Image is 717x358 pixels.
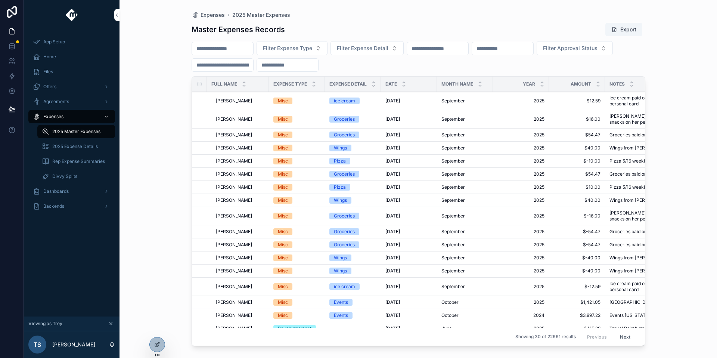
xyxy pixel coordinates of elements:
a: Groceries paid on [PERSON_NAME] card [609,171,702,177]
a: 2025 [497,132,544,138]
span: [PERSON_NAME] [216,325,252,331]
a: $-10.00 [553,158,600,164]
a: Backends [28,200,115,213]
a: Wings [329,197,376,204]
span: [PERSON_NAME] [216,145,252,151]
a: Pizza [329,158,376,164]
div: Groceries [334,213,355,219]
a: Misc [273,312,320,319]
span: Wings from [PERSON_NAME] personal card [609,145,701,151]
span: October [441,312,459,318]
a: [PERSON_NAME] paid for protein drinks and snacks on her personal card [609,113,702,125]
span: Rep Expense Summaries [52,158,105,164]
a: [DATE] [385,229,432,235]
a: Wings [329,268,376,274]
div: Groceries [334,116,355,123]
a: 2025 [497,158,544,164]
a: [DATE] [385,98,432,104]
span: September [441,116,465,122]
a: Rep Expense Summaries [37,155,115,168]
span: September [441,171,465,177]
a: Misc [273,268,320,274]
a: Misc [273,171,320,178]
span: [DATE] [385,171,400,177]
a: ice cream [329,98,376,104]
a: Groceries [329,132,376,138]
div: Wings [334,145,347,151]
a: $-54.47 [553,242,600,248]
div: Groceries [334,228,355,235]
span: 2025 [497,299,544,305]
a: [DATE] [385,132,432,138]
div: Pizza [334,158,346,164]
a: 2024 [497,312,544,318]
a: Events [329,312,376,319]
a: [PERSON_NAME] [216,145,264,151]
a: [DATE] [385,213,432,219]
span: Groceries paid on [PERSON_NAME] card [609,229,695,235]
div: Misc [278,228,288,235]
a: 2025 [497,255,544,261]
a: Groceries [329,213,376,219]
a: Misc [273,283,320,290]
a: September [441,184,488,190]
span: [PERSON_NAME] [216,158,252,164]
a: Pizza [329,184,376,191]
a: $-40.00 [553,268,600,274]
a: Ice cream paid on [PERSON_NAME] personal card [609,95,702,107]
span: [DATE] [385,312,400,318]
a: Events [US_STATE] 2024 [609,312,702,318]
div: Misc [278,213,288,219]
span: 2025 [497,145,544,151]
span: 2025 Master Expenses [52,129,100,135]
a: [DATE] [385,268,432,274]
a: $10.00 [553,184,600,190]
a: Misc [273,145,320,151]
a: Groceries [329,228,376,235]
a: [DATE] [385,325,432,331]
div: scrollable content [24,30,119,223]
a: 2025 [497,171,544,177]
a: Offers [28,80,115,93]
div: Misc [278,254,288,261]
a: Groceries paid on [PERSON_NAME] card [609,132,702,138]
span: Expenses [43,114,63,120]
a: Misc [273,116,320,123]
a: [PERSON_NAME] [216,171,264,177]
span: [DATE] [385,255,400,261]
span: [PERSON_NAME] [216,299,252,305]
a: Groceries paid on [PERSON_NAME] card [609,229,702,235]
span: [DATE] [385,229,400,235]
a: $12.59 [553,98,600,104]
a: September [441,242,488,248]
a: [DATE] [385,158,432,164]
span: [PERSON_NAME] [216,268,252,274]
span: Groceries paid on [PERSON_NAME] card [609,171,695,177]
span: [PERSON_NAME] [216,116,252,122]
span: [DATE] [385,268,400,274]
a: Agreements [28,95,115,108]
span: Backends [43,203,64,209]
span: [DATE] [385,158,400,164]
a: September [441,158,488,164]
span: [DATE] [385,284,400,290]
span: [PERSON_NAME] [216,229,252,235]
span: 2025 [497,197,544,203]
a: [DATE] [385,312,432,318]
span: September [441,145,465,151]
a: September [441,145,488,151]
span: September [441,284,465,290]
a: Pizza 5/16 weekly activity joined [609,184,702,190]
a: [DATE] [385,184,432,190]
a: September [441,132,488,138]
span: Wings from [PERSON_NAME] personal card [609,197,701,203]
div: Misc [278,241,288,248]
div: Misc [278,145,288,151]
